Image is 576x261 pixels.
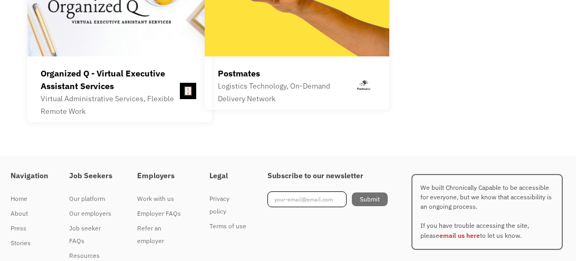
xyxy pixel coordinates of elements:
div: Home [11,192,48,205]
a: Press [11,221,48,236]
h4: Subscribe to our newsletter [267,171,388,181]
div: Our employers [69,207,116,220]
a: Stories [11,236,48,250]
div: Postmates [218,67,351,80]
div: Press [11,222,48,235]
div: Job seeker FAQs [69,222,116,247]
a: Our platform [69,191,116,206]
div: Privacy policy [209,192,247,218]
a: Terms of use [209,219,247,234]
div: About [11,207,48,220]
div: Employer FAQs [137,207,188,220]
h4: Navigation [11,171,48,181]
a: Privacy policy [209,191,247,219]
a: Work with us [137,191,188,206]
a: About [11,206,48,221]
h4: Legal [209,171,247,181]
p: We built Chronically Capable to be accessible for everyone, but we know that accessibility is an ... [411,174,563,250]
div: Organized Q - Virtual Executive Assistant Services [41,67,177,92]
input: Submit [352,192,388,206]
div: Stories [11,237,48,249]
div: Work with us [137,192,188,205]
h4: Employers [137,171,188,181]
a: Job seeker FAQs [69,221,116,248]
div: Refer an employer [137,222,188,247]
div: Our platform [69,192,116,205]
h4: Job Seekers [69,171,116,181]
a: Refer an employer [137,221,188,248]
a: Home [11,191,48,206]
div: Virtual Administrative Services, Flexible Remote Work [41,92,177,118]
a: Employer FAQs [137,206,188,221]
form: Footer Newsletter [267,191,388,207]
a: Our employers [69,206,116,221]
div: Terms of use [209,220,247,233]
div: Logistics Technology, On-Demand Delivery Network [218,80,351,105]
a: email us here [439,231,480,239]
input: your-email@email.com [267,191,347,207]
